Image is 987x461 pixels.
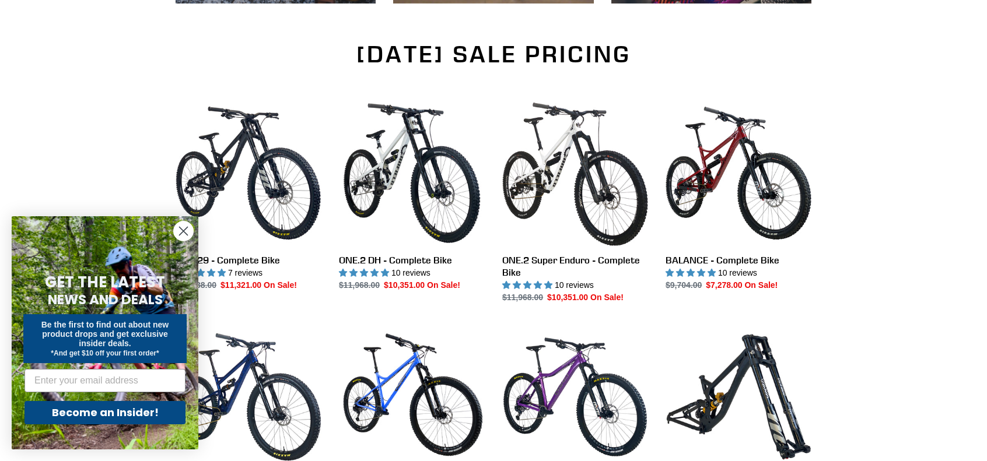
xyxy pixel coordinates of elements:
[176,40,811,68] h2: [DATE] SALE PRICING
[45,272,165,293] span: GET THE LATEST
[173,221,194,241] button: Close dialog
[41,320,169,348] span: Be the first to find out about new product drops and get exclusive insider deals.
[51,349,159,357] span: *And get $10 off your first order*
[24,401,185,424] button: Become an Insider!
[48,290,163,309] span: NEWS AND DEALS
[24,369,185,392] input: Enter your email address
